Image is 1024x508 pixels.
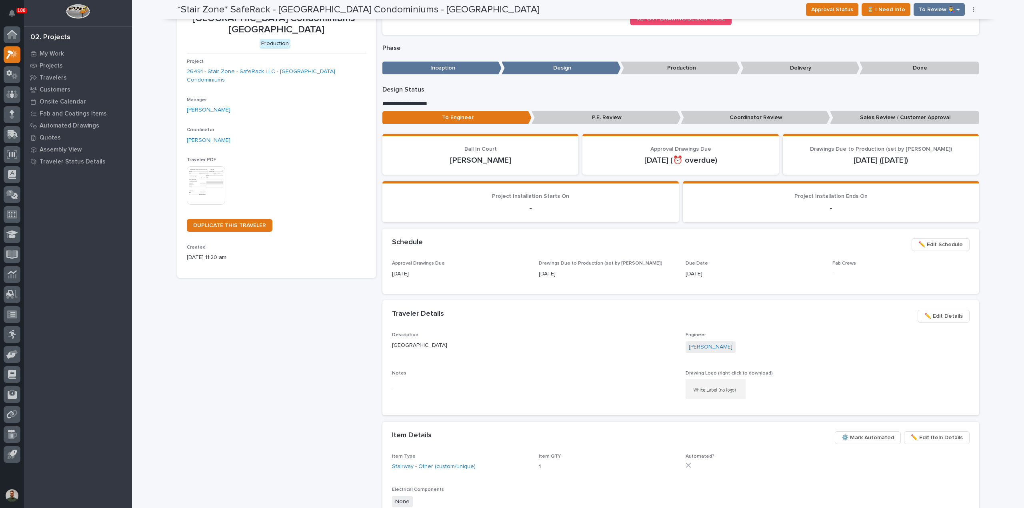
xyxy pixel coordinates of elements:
p: - [832,270,970,278]
p: [DATE] [539,270,676,278]
a: Projects [24,60,132,72]
p: Traveler Status Details [40,158,106,165]
h2: *Stair Zone* SafeRack - [GEOGRAPHIC_DATA] Condominiums - [GEOGRAPHIC_DATA] [177,4,540,16]
p: [GEOGRAPHIC_DATA] [392,341,676,350]
span: Traveler PDF [187,157,216,162]
a: Assembly View [24,143,132,155]
span: Drawing Logo (right-click to download) [686,371,773,376]
a: My Work [24,48,132,60]
span: ✏️ Edit Item Details [911,433,963,442]
p: - [692,203,970,213]
span: Electrical Components [392,487,444,492]
div: 02. Projects [30,33,70,42]
img: Workspace Logo [66,4,90,19]
a: Automated Drawings [24,120,132,131]
p: Onsite Calendar [40,98,86,106]
span: Drawings Due to Production (set by [PERSON_NAME]) [810,146,952,152]
a: Customers [24,84,132,96]
p: [DATE] [392,270,529,278]
button: users-avatar [4,487,20,504]
p: 1 [539,462,676,471]
span: DUPLICATE THIS TRAVELER [193,223,266,228]
a: 26491 - Stair Zone - SafeRack LLC - [GEOGRAPHIC_DATA] Condominiums [187,68,366,84]
p: Delivery [740,62,860,75]
p: To Engineer [382,111,532,124]
h2: Item Details [392,431,432,440]
p: Inception [382,62,502,75]
h2: Schedule [392,238,423,247]
button: ✏️ Edit Details [918,310,970,323]
span: ✏️ Edit Schedule [918,240,963,249]
a: Onsite Calendar [24,96,132,108]
span: Item Type [392,454,416,459]
p: - [392,203,669,213]
p: Travelers [40,74,67,82]
a: [PERSON_NAME] [187,106,230,114]
img: Gl23GLdStT2HBkNPw1DYx0VHkhTygqKppqKmy6X8s8M [686,379,746,399]
p: Assembly View [40,146,82,153]
p: Projects [40,62,63,70]
p: Coordinator Review [681,111,830,124]
span: Fab Crews [832,261,856,266]
span: Engineer [686,333,706,337]
p: [DATE] (⏰ overdue) [592,155,769,165]
button: ✏️ Edit Schedule [912,238,970,251]
span: Approval Drawings Due [650,146,711,152]
div: Production [260,39,290,49]
p: Automated Drawings [40,122,99,129]
button: To Review 👨‍🏭 → [914,3,965,16]
span: Item QTY [539,454,561,459]
p: Fab and Coatings Items [40,110,107,118]
p: [DATE] [686,270,823,278]
p: 100 [18,8,26,13]
div: Notifications100 [10,10,20,22]
p: [PERSON_NAME] [392,155,569,165]
span: Approval Status [811,5,853,14]
p: P.E. Review [532,111,681,124]
span: Project Installation Starts On [492,193,569,199]
span: Drawings Due to Production (set by [PERSON_NAME]) [539,261,662,266]
span: ✏️ Edit Details [924,311,963,321]
a: Stairway - Other (custom/unique) [392,462,476,471]
span: Project [187,59,204,64]
span: Coordinator [187,127,214,132]
a: DUPLICATE THIS TRAVELER [187,219,272,232]
button: Notifications [4,5,20,22]
p: Design [502,62,621,75]
h2: Traveler Details [392,310,444,319]
p: Design Status [382,86,979,94]
a: [PERSON_NAME] [187,136,230,145]
span: ⏳ I Need Info [867,5,905,14]
p: Done [860,62,979,75]
a: Quotes [24,131,132,143]
button: ✏️ Edit Item Details [904,431,970,444]
span: Project Installation Ends On [794,193,868,199]
button: ⏳ I Need Info [862,3,910,16]
span: Ball In Court [464,146,497,152]
span: Description [392,333,418,337]
p: [DATE] 11:20 am [187,253,366,262]
p: Production [621,62,740,75]
span: Due Date [686,261,708,266]
p: Sales Review / Customer Approval [830,111,979,124]
p: Customers [40,86,70,94]
span: None [392,496,413,508]
span: ⚙️ Mark Automated [842,433,894,442]
p: Quotes [40,134,61,141]
a: Travelers [24,72,132,84]
span: Notes [392,371,406,376]
p: [DATE] ([DATE]) [792,155,970,165]
span: To Review 👨‍🏭 → [919,5,960,14]
span: Manager [187,98,207,102]
p: Phase [382,44,979,52]
span: Automated? [686,454,714,459]
p: - [392,385,676,393]
span: Approval Drawings Due [392,261,445,266]
a: Fab and Coatings Items [24,108,132,120]
a: [PERSON_NAME] [689,343,732,351]
button: ⚙️ Mark Automated [835,431,901,444]
button: Approval Status [806,3,858,16]
a: Traveler Status Details [24,155,132,167]
span: Created [187,245,206,250]
p: My Work [40,50,64,58]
